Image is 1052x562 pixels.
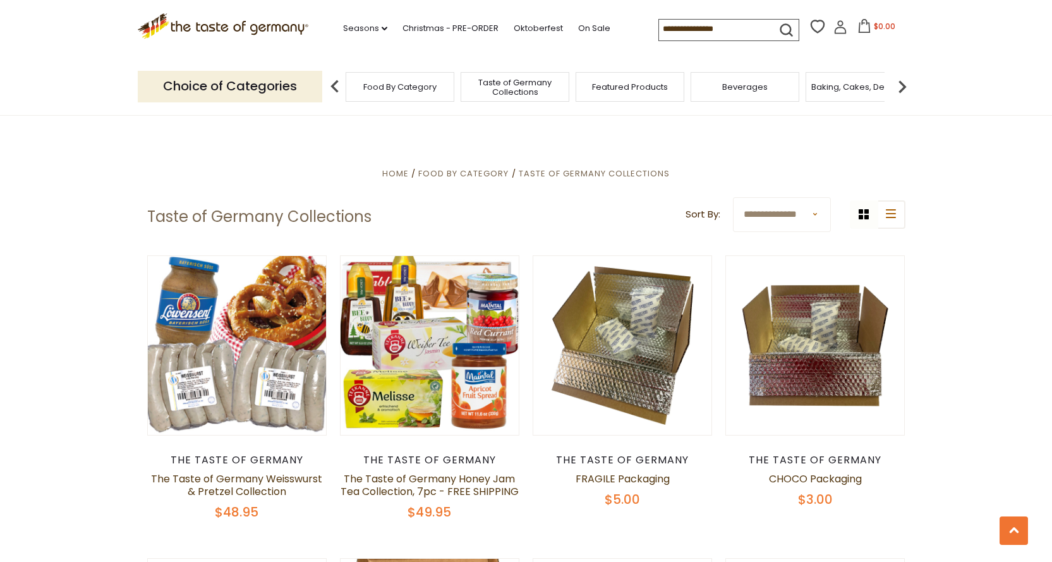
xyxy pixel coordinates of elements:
a: Beverages [722,82,768,92]
a: Food By Category [363,82,437,92]
h1: Taste of Germany Collections [147,207,372,226]
a: The Taste of Germany Honey Jam Tea Collection, 7pc - FREE SHIPPING [341,472,519,499]
span: $49.95 [408,503,451,521]
div: The Taste of Germany [533,454,713,467]
button: $0.00 [850,19,904,38]
a: Oktoberfest [514,21,563,35]
img: The Taste of Germany Weisswurst & Pretzel Collection [148,256,327,435]
img: next arrow [890,74,915,99]
span: $0.00 [874,21,895,32]
div: The Taste of Germany [340,454,520,467]
div: The Taste of Germany [147,454,327,467]
span: $3.00 [798,491,833,508]
p: Choice of Categories [138,71,322,102]
a: The Taste of Germany Weisswurst & Pretzel Collection [151,472,322,499]
img: CHOCO Packaging [726,256,905,435]
a: Seasons [343,21,387,35]
div: The Taste of Germany [725,454,905,467]
a: Taste of Germany Collections [464,78,565,97]
a: FRAGILE Packaging [576,472,670,486]
a: Home [382,168,409,180]
a: Christmas - PRE-ORDER [402,21,499,35]
img: previous arrow [322,74,348,99]
a: CHOCO Packaging [769,472,862,486]
a: On Sale [578,21,610,35]
a: Food By Category [418,168,509,180]
a: Taste of Germany Collections [519,168,670,180]
label: Sort By: [686,207,720,223]
span: $48.95 [215,503,258,521]
img: FRAGILE Packaging [533,256,712,435]
a: Baking, Cakes, Desserts [811,82,909,92]
img: The Taste of Germany Honey Jam Tea Collection, 7pc - FREE SHIPPING [341,256,519,435]
a: Featured Products [592,82,668,92]
span: $5.00 [605,491,640,508]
